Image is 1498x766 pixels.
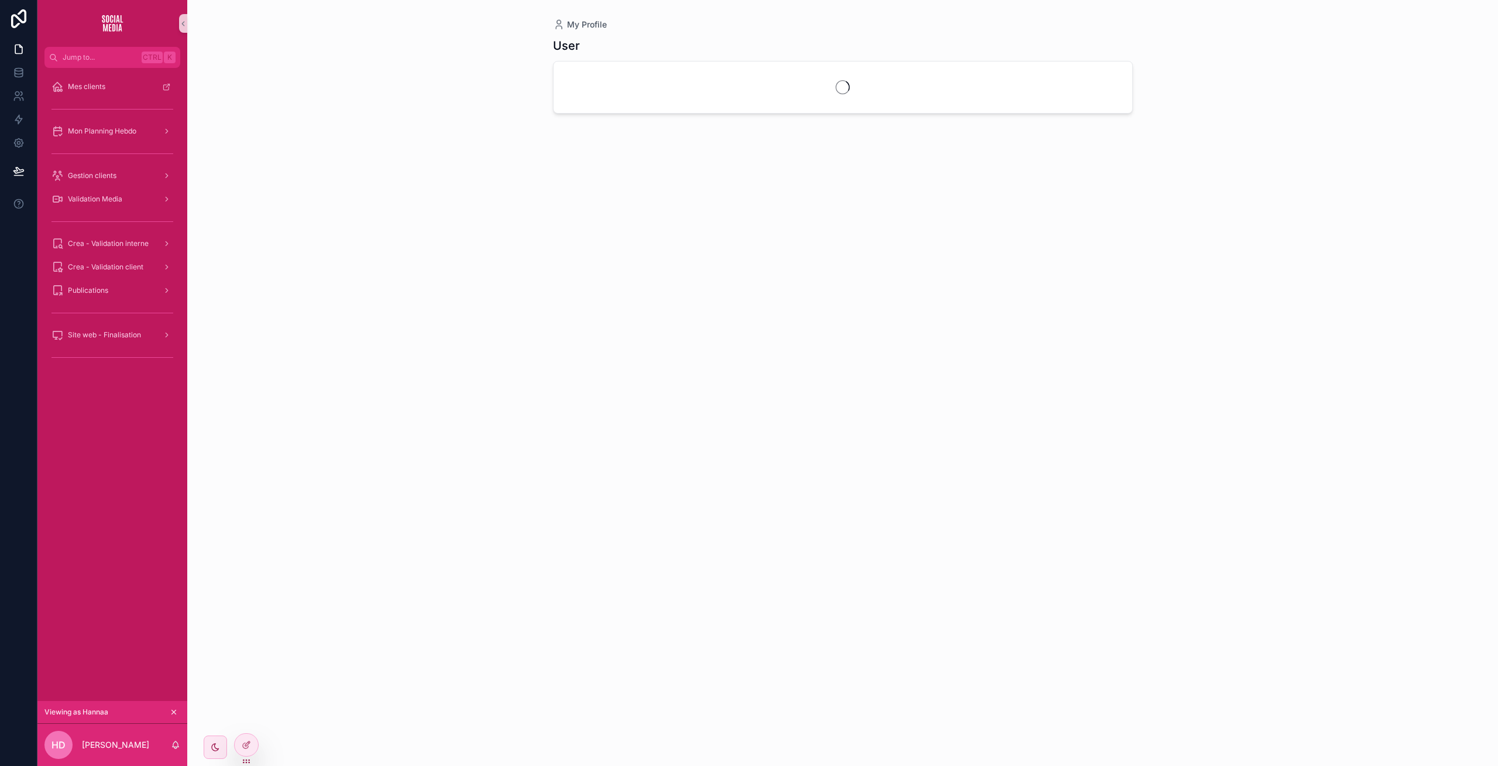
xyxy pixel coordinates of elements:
span: Crea - Validation client [68,262,143,272]
a: Crea - Validation client [44,257,180,278]
a: Site web - Finalisation [44,324,180,346]
span: Publications [68,286,108,295]
span: Validation Media [68,194,122,204]
a: Crea - Validation interne [44,233,180,254]
a: Publications [44,280,180,301]
p: [PERSON_NAME] [82,739,149,751]
button: Jump to...CtrlK [44,47,180,68]
span: Gestion clients [68,171,116,180]
span: Crea - Validation interne [68,239,149,248]
a: Validation Media [44,189,180,210]
div: scrollable content [37,68,187,382]
a: Mes clients [44,76,180,97]
span: K [165,53,174,62]
span: Mes clients [68,82,105,91]
a: Gestion clients [44,165,180,186]
img: App logo [94,14,131,33]
span: Jump to... [63,53,137,62]
span: Mon Planning Hebdo [68,126,136,136]
span: Ctrl [142,52,163,63]
a: Mon Planning Hebdo [44,121,180,142]
span: HD [51,738,66,752]
a: My Profile [553,19,607,30]
h1: User [553,37,580,54]
span: My Profile [567,19,607,30]
span: Viewing as Hannaa [44,707,108,717]
span: Site web - Finalisation [68,330,141,340]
